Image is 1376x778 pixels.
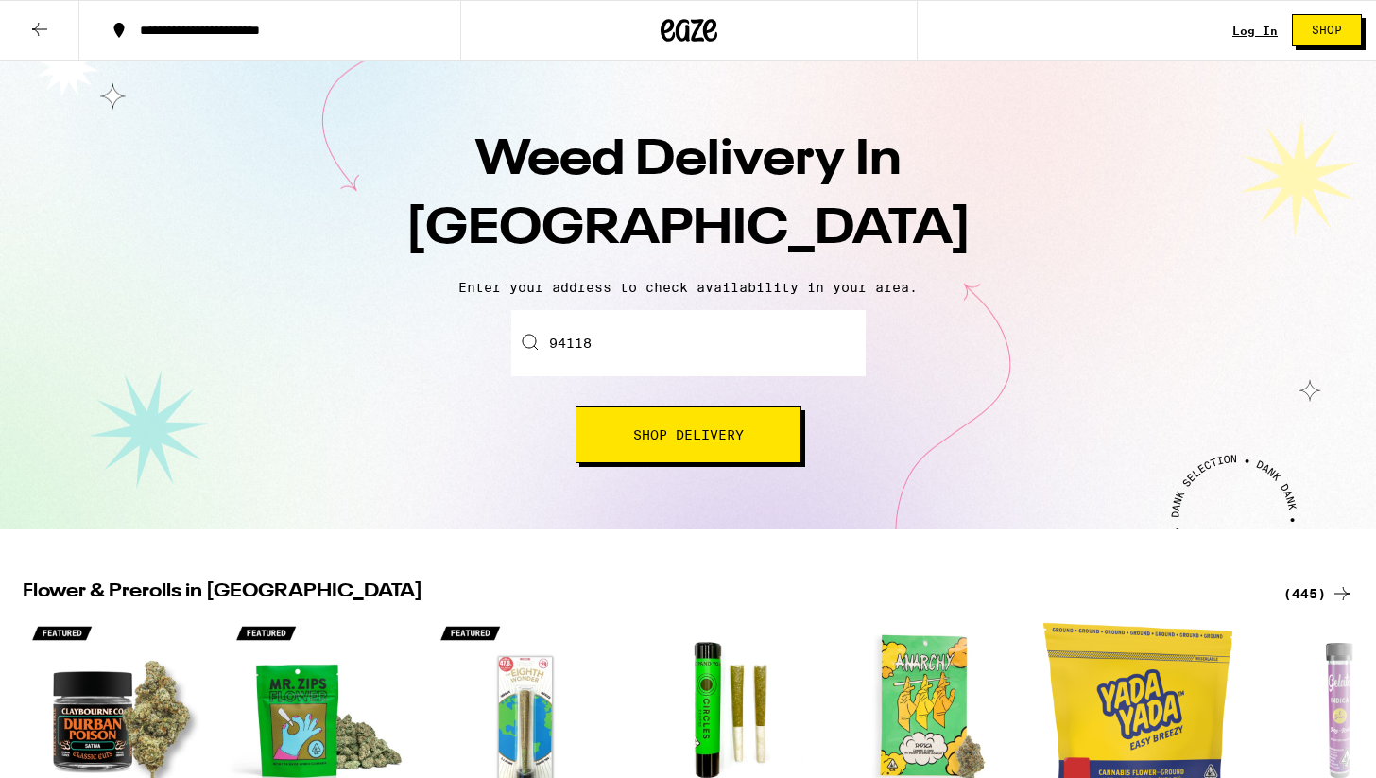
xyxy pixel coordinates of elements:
[576,406,801,463] button: Shop Delivery
[405,205,972,254] span: [GEOGRAPHIC_DATA]
[633,428,744,441] span: Shop Delivery
[357,127,1019,265] h1: Weed Delivery In
[23,582,1261,605] h2: Flower & Prerolls in [GEOGRAPHIC_DATA]
[1232,25,1278,37] div: Log In
[43,13,82,30] span: Help
[1312,25,1342,36] span: Shop
[1292,14,1362,46] button: Shop
[19,280,1357,295] p: Enter your address to check availability in your area.
[1283,582,1353,605] a: (445)
[511,310,866,376] input: Enter your delivery address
